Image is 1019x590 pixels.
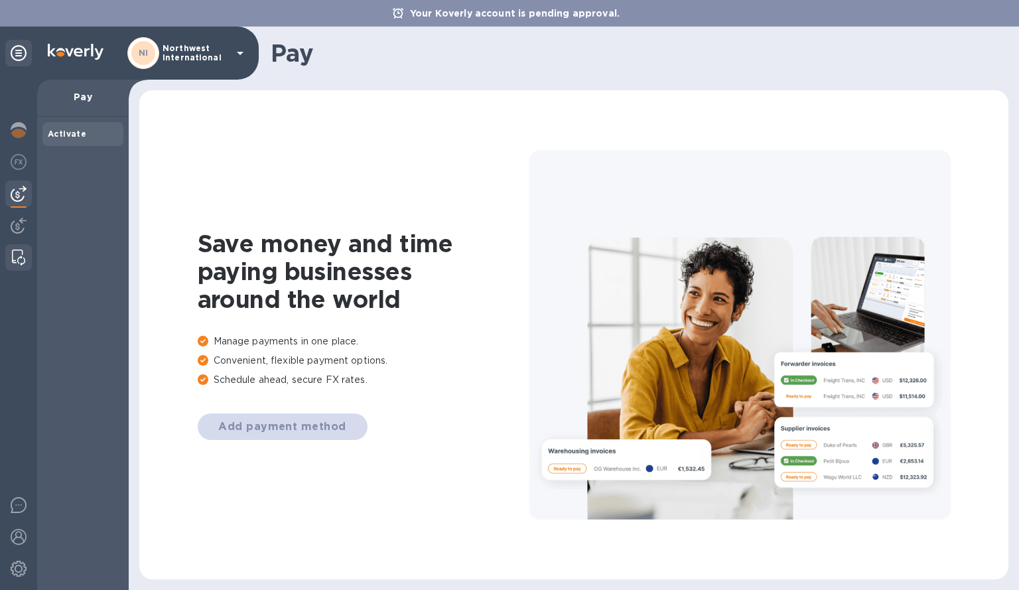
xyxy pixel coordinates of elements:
[198,230,529,313] h1: Save money and time paying businesses around the world
[163,44,229,62] p: Northwest International
[48,90,118,104] p: Pay
[48,44,103,60] img: Logo
[403,7,626,20] p: Your Koverly account is pending approval.
[48,129,86,139] b: Activate
[139,48,149,58] b: NI
[198,354,529,368] p: Convenient, flexible payment options.
[271,39,998,67] h1: Pay
[198,334,529,348] p: Manage payments in one place.
[11,154,27,170] img: Foreign exchange
[198,373,529,387] p: Schedule ahead, secure FX rates.
[5,40,32,66] div: Unpin categories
